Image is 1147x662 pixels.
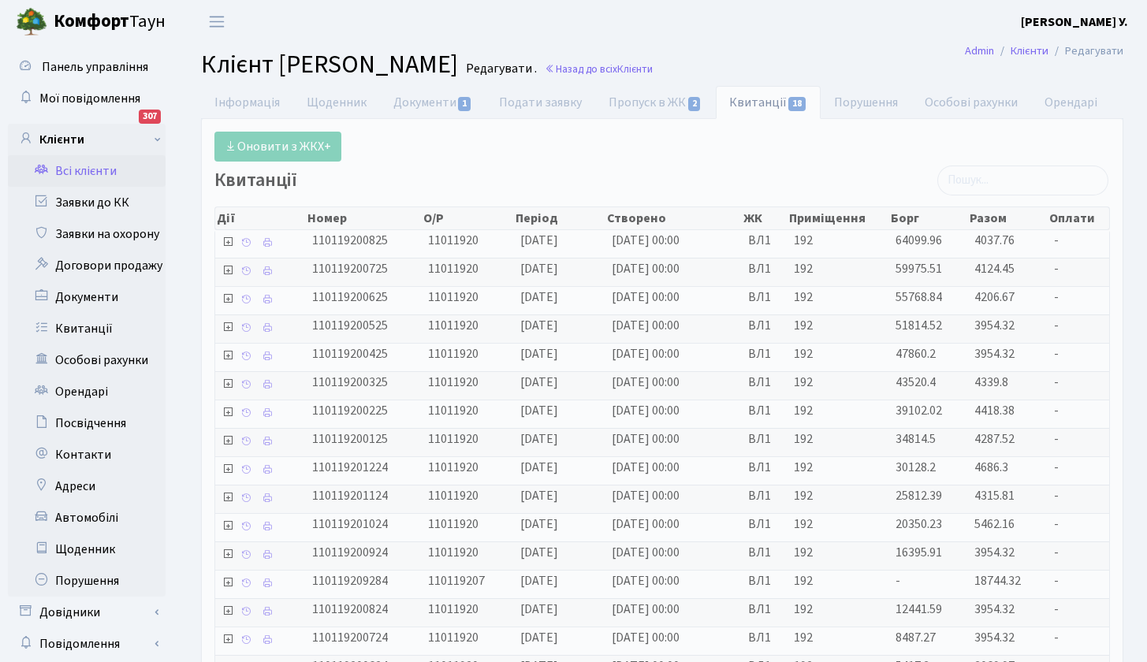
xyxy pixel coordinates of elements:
[8,628,166,660] a: Повідомлення
[896,288,942,306] span: 55768.84
[612,601,680,618] span: [DATE] 00:00
[974,459,1008,476] span: 4686.3
[520,629,558,646] span: [DATE]
[794,544,883,562] span: 192
[312,572,388,589] span: 110119209284
[612,317,680,334] span: [DATE] 00:00
[974,572,1021,589] span: 18744.32
[520,459,558,476] span: [DATE]
[201,46,458,83] span: Клієнт [PERSON_NAME]
[794,459,883,477] span: 192
[312,515,388,533] span: 110119201024
[54,9,166,35] span: Таун
[8,502,166,534] a: Автомобілі
[422,207,513,229] th: О/Р
[1054,459,1103,477] span: -
[911,86,1031,119] a: Особові рахунки
[428,232,479,249] span: 11011920
[748,288,781,307] span: ВЛ1
[748,601,781,619] span: ВЛ1
[312,345,388,363] span: 110119200425
[8,407,166,439] a: Посвідчення
[1048,207,1109,229] th: Оплати
[896,629,936,646] span: 8487.27
[1048,43,1123,60] li: Редагувати
[748,317,781,335] span: ВЛ1
[486,86,595,119] a: Подати заявку
[937,165,1108,195] input: Пошук...
[1021,13,1128,32] a: [PERSON_NAME] У.
[748,345,781,363] span: ВЛ1
[794,515,883,534] span: 192
[520,288,558,306] span: [DATE]
[688,97,701,111] span: 2
[197,9,236,35] button: Переключити навігацію
[612,629,680,646] span: [DATE] 00:00
[896,515,942,533] span: 20350.23
[974,515,1015,533] span: 5462.16
[896,601,942,618] span: 12441.59
[8,313,166,344] a: Квитанції
[1054,288,1103,307] span: -
[716,86,821,119] a: Квитанції
[896,374,936,391] span: 43520.4
[1054,430,1103,448] span: -
[520,232,558,249] span: [DATE]
[896,544,942,561] span: 16395.91
[974,430,1015,448] span: 4287.52
[428,288,479,306] span: 11011920
[612,402,680,419] span: [DATE] 00:00
[8,83,166,114] a: Мої повідомлення307
[896,345,936,363] span: 47860.2
[8,187,166,218] a: Заявки до КК
[1021,13,1128,31] b: [PERSON_NAME] У.
[748,260,781,278] span: ВЛ1
[520,260,558,277] span: [DATE]
[42,58,148,76] span: Панель управління
[428,487,479,504] span: 11011920
[312,288,388,306] span: 110119200625
[520,487,558,504] span: [DATE]
[794,572,883,590] span: 192
[974,288,1015,306] span: 4206.67
[974,260,1015,277] span: 4124.45
[428,459,479,476] span: 11011920
[8,565,166,597] a: Порушення
[428,402,479,419] span: 11011920
[794,260,883,278] span: 192
[968,207,1047,229] th: Разом
[748,232,781,250] span: ВЛ1
[8,281,166,313] a: Документи
[612,430,680,448] span: [DATE] 00:00
[39,90,140,107] span: Мої повідомлення
[788,207,889,229] th: Приміщення
[612,487,680,504] span: [DATE] 00:00
[1011,43,1048,59] a: Клієнти
[1054,232,1103,250] span: -
[8,376,166,407] a: Орендарі
[794,232,883,250] span: 192
[965,43,994,59] a: Admin
[974,601,1015,618] span: 3954.32
[794,288,883,307] span: 192
[896,487,942,504] span: 25812.39
[520,430,558,448] span: [DATE]
[896,402,942,419] span: 39102.02
[16,6,47,38] img: logo.png
[8,124,166,155] a: Клієнти
[794,374,883,392] span: 192
[896,430,936,448] span: 34814.5
[8,218,166,250] a: Заявки на охорону
[215,207,306,229] th: Дії
[742,207,788,229] th: ЖК
[1054,345,1103,363] span: -
[794,601,883,619] span: 192
[748,402,781,420] span: ВЛ1
[293,86,380,119] a: Щоденник
[312,459,388,476] span: 110119201224
[312,402,388,419] span: 110119200225
[612,345,680,363] span: [DATE] 00:00
[520,374,558,391] span: [DATE]
[748,374,781,392] span: ВЛ1
[821,86,911,119] a: Порушення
